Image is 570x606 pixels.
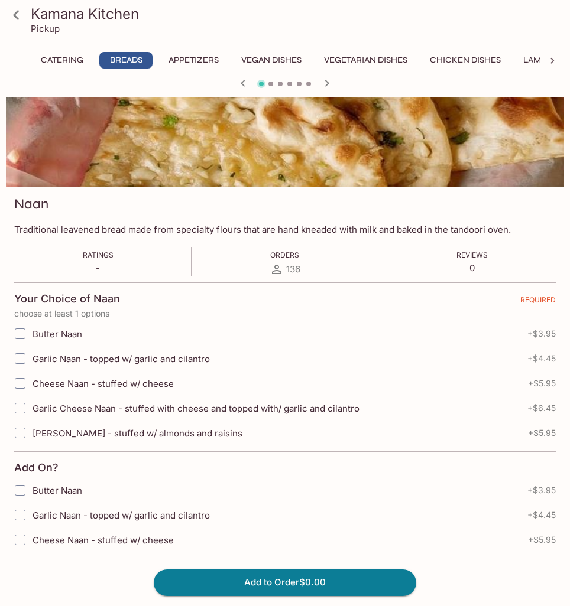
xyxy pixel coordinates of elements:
h4: Your Choice of Naan [14,292,120,305]
span: + $5.95 [528,428,556,438]
span: + $3.95 [527,329,556,338]
button: Vegan Dishes [235,52,308,69]
span: Butter Naan [33,485,82,496]
p: Pickup [31,23,60,34]
p: - [83,262,114,273]
span: + $4.45 [527,510,556,520]
span: Reviews [456,250,488,259]
span: + $3.95 [527,486,556,495]
span: Butter Naan [33,328,82,340]
h3: Kamana Kitchen [31,5,559,23]
span: [PERSON_NAME] - stuffed w/ almonds and raisins [33,428,242,439]
span: + $5.95 [528,379,556,388]
button: Breads [99,52,153,69]
span: 136 [286,263,300,275]
span: Cheese Naan - stuffed w/ cheese [33,535,174,546]
span: Ratings [83,250,114,259]
h4: Add On? [14,461,59,474]
span: Orders [270,250,299,259]
span: REQUIRED [520,295,556,309]
button: Vegetarian Dishes [318,52,414,69]
p: Traditional leavened bread made from specialty flours that are hand kneaded with milk and baked i... [14,224,556,235]
p: 0 [456,262,488,273]
span: Garlic Cheese Naan - stuffed with cheese and topped with/ garlic and cilantro [33,403,360,414]
span: Garlic Naan - topped w/ garlic and cilantro [33,510,210,521]
p: choose at least 1 options [14,309,556,318]
button: Add to Order$0.00 [154,569,416,595]
button: Appetizers [162,52,225,69]
button: Chicken Dishes [423,52,507,69]
button: Catering [34,52,90,69]
span: + $5.95 [528,535,556,545]
div: Naan [6,30,564,187]
span: Cheese Naan - stuffed w/ cheese [33,378,174,389]
span: + $6.45 [527,403,556,413]
h3: Naan [14,195,48,213]
span: + $4.45 [527,354,556,363]
span: Garlic Naan - topped w/ garlic and cilantro [33,353,210,364]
